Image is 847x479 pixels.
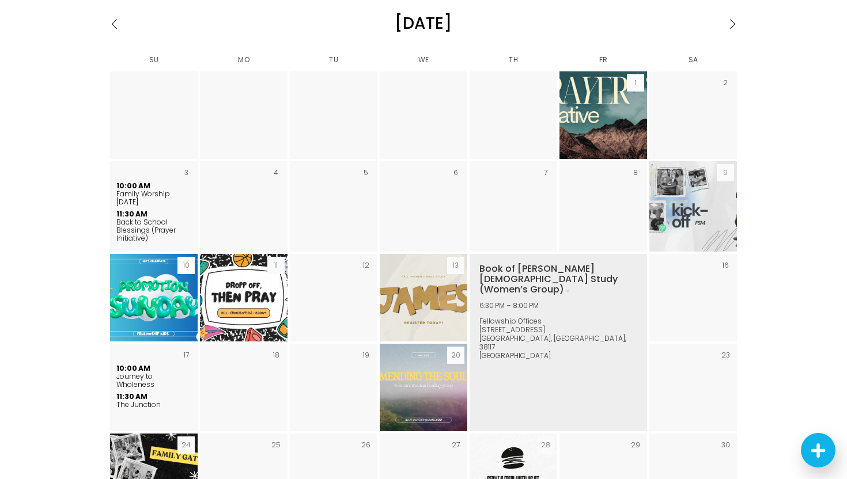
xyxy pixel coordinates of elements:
[479,325,637,334] div: [STREET_ADDRESS]
[346,344,501,431] img: Mending the Soul
[116,182,191,206] a: 10:00 AM Family Worship [DATE]
[719,439,732,451] div: 30
[395,13,452,34] div: [DATE]
[629,439,642,451] div: 29
[479,317,637,325] div: Fellowship Offices
[166,254,322,341] img: Drop Off, Then Pray!
[107,13,196,34] a: Go to previous month
[116,393,161,409] a: 11:30 AM The Junction
[360,166,372,179] div: 5
[110,56,198,69] th: Sunday
[76,254,232,341] img: Fellowship Kids Promotion Sunday
[200,56,288,69] th: Monday
[116,189,170,207] span: Family Worship [DATE]
[116,364,191,389] a: 10:00 AM Journey to Wholeness
[612,161,773,252] img: FSM Kick-off
[449,259,462,272] div: 13
[479,301,637,310] div: 6:30 PM – 8:00 PM
[270,439,282,451] div: 25
[270,349,282,362] div: 18
[360,349,372,362] div: 19
[525,71,681,159] img: Prayer &amp; Praise Night (Prayer Initiative)
[290,56,377,69] th: Tuesday
[360,439,372,451] div: 26
[116,210,191,218] span: 11:30 AM
[116,400,161,409] span: The Junction
[629,166,642,179] div: 8
[559,56,647,69] th: Friday
[449,349,462,362] div: 20
[539,166,552,179] div: 7
[479,262,618,296] a: Book of [PERSON_NAME] [DEMOGRAPHIC_DATA] Study (Women’s Group)
[180,349,192,362] div: 17
[180,439,192,451] div: 24
[719,259,732,272] div: 16
[270,166,282,179] div: 4
[360,259,372,272] div: 12
[539,439,552,451] div: 28
[380,56,467,69] th: Wednesday
[116,182,191,190] span: 10:00 AM
[180,259,192,272] div: 10
[116,210,191,242] a: 11:30 AM Back to School Blessings (Prayer Initiative)
[116,393,161,401] span: 11:30 AM
[470,56,557,69] th: Thursday
[719,349,732,362] div: 23
[116,371,154,389] span: Journey to Wholeness
[719,77,732,89] div: 2
[270,259,282,272] div: 11
[346,254,501,341] img: Book of James Bible Study (Women’s Group)
[116,217,176,243] span: Back to School Blessings (Prayer Initiative)
[479,334,637,351] div: [GEOGRAPHIC_DATA], [GEOGRAPHIC_DATA], 38117
[449,439,462,451] div: 27
[180,166,192,179] div: 3
[629,77,642,89] div: 1
[652,13,740,34] a: Go to next month
[649,56,737,69] th: Saturday
[116,364,191,372] span: 10:00 AM
[479,351,637,360] div: [GEOGRAPHIC_DATA]
[449,166,462,179] div: 6
[719,166,732,179] div: 9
